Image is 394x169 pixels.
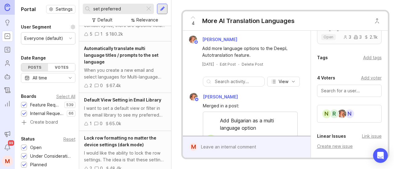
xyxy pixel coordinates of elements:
[21,93,36,100] div: Boards
[5,4,10,11] img: Canny Home
[30,161,47,168] div: Planned
[362,133,382,140] div: Link issue
[202,62,214,67] a: [DATE]
[84,150,166,163] div: I would like the ability to lock the row settings. The idea is that these settings would display ...
[361,75,382,81] div: Add voter
[56,6,73,12] span: Settings
[2,44,13,55] a: Roadmaps
[69,111,74,116] p: 66
[2,129,13,140] button: Announcements
[100,31,103,37] div: 1
[2,98,13,109] a: Reporting
[100,82,103,89] div: 0
[267,77,300,86] button: View
[336,109,348,118] img: Bronwen W
[30,144,42,151] div: Open
[90,120,92,127] div: 1
[79,93,171,131] a: Default View Setting in Email LibraryI want to set a default view or filter in the email library ...
[2,58,13,69] a: Users
[215,78,261,85] input: Search activity...
[30,110,64,117] div: Internal Requests
[110,82,121,89] div: 67.4k
[90,82,92,89] div: 2
[93,6,143,12] input: Search...
[187,36,199,44] img: Bronwen W
[66,102,74,107] p: 539
[220,62,236,67] div: Edit Post
[190,143,197,151] div: M
[46,5,75,13] button: Settings
[203,117,297,135] div: Add Bulgarian as a multi language option
[79,41,171,93] a: Automatically translate multi language titles / prompts to the set languageWhen you create a new ...
[21,135,35,143] div: Status
[21,120,75,125] a: Create board
[203,94,238,99] span: [PERSON_NAME]
[2,71,13,82] a: Autopilot
[2,31,13,42] a: Portal
[322,109,332,119] div: N
[207,135,215,143] div: N
[329,109,339,119] div: R
[2,17,13,28] a: Ideas
[317,54,328,61] div: Tags
[84,67,166,80] div: When you create a new email and select languages for Multi-language Emails, all the prompts come ...
[203,135,260,143] a: N[PERSON_NAME]
[100,120,103,127] div: 0
[33,75,47,81] div: All time
[343,35,351,39] div: 3
[321,87,378,94] input: Search for a user...
[84,97,161,102] span: Default View Setting in Email Library
[317,143,382,150] div: Create new issue
[238,62,239,67] div: ·
[109,120,121,127] div: 65.0k
[21,6,36,13] h1: Portal
[21,23,51,31] div: User Segment
[317,74,335,82] div: 4 Voters
[8,140,14,146] span: 99
[48,63,75,71] div: Votes
[195,97,199,102] img: member badge
[202,37,237,42] span: [PERSON_NAME]
[371,15,383,27] button: Close button
[364,35,378,39] div: 2.1k
[202,17,295,25] div: More AI Translation Languages
[317,133,346,140] div: Linear Issues
[84,105,166,118] div: I want to set a default view or filter in the email library to see my preferred emails when I ope...
[30,102,61,108] div: Feature Requests
[136,17,158,23] div: Relevance
[30,153,72,159] div: Under Consideration
[186,93,243,101] a: Bronwen W[PERSON_NAME]
[24,35,63,42] div: Everyone (default)
[345,109,355,119] div: N
[21,63,48,71] div: Posts
[84,135,156,147] span: Lock row formatting no matter the device settings (dark mode)
[109,31,123,37] div: 180.2k
[21,54,46,62] div: Date Range
[63,137,75,141] div: Reset
[56,95,75,98] div: Select All
[90,31,92,37] div: 5
[354,35,362,39] div: 3
[216,62,217,67] div: ·
[188,93,200,101] img: Bronwen W
[84,46,159,64] span: Automatically translate multi language titles / prompts to the set language
[2,156,13,167] button: M
[2,85,13,96] a: Changelog
[98,17,112,23] div: Default
[373,148,388,163] div: Open Intercom Messenger
[203,102,297,109] div: Merged in a post:
[192,20,195,27] span: 4
[185,36,242,44] a: Bronwen W[PERSON_NAME]
[242,62,263,67] div: Delete Post
[279,79,288,85] span: View
[2,142,13,153] button: Notifications
[202,45,298,59] div: Add more language options to the DeepL Autotranslation feature.
[194,40,199,44] img: member badge
[65,75,75,80] svg: toggle icon
[363,54,382,61] div: Add tags
[324,35,333,40] p: open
